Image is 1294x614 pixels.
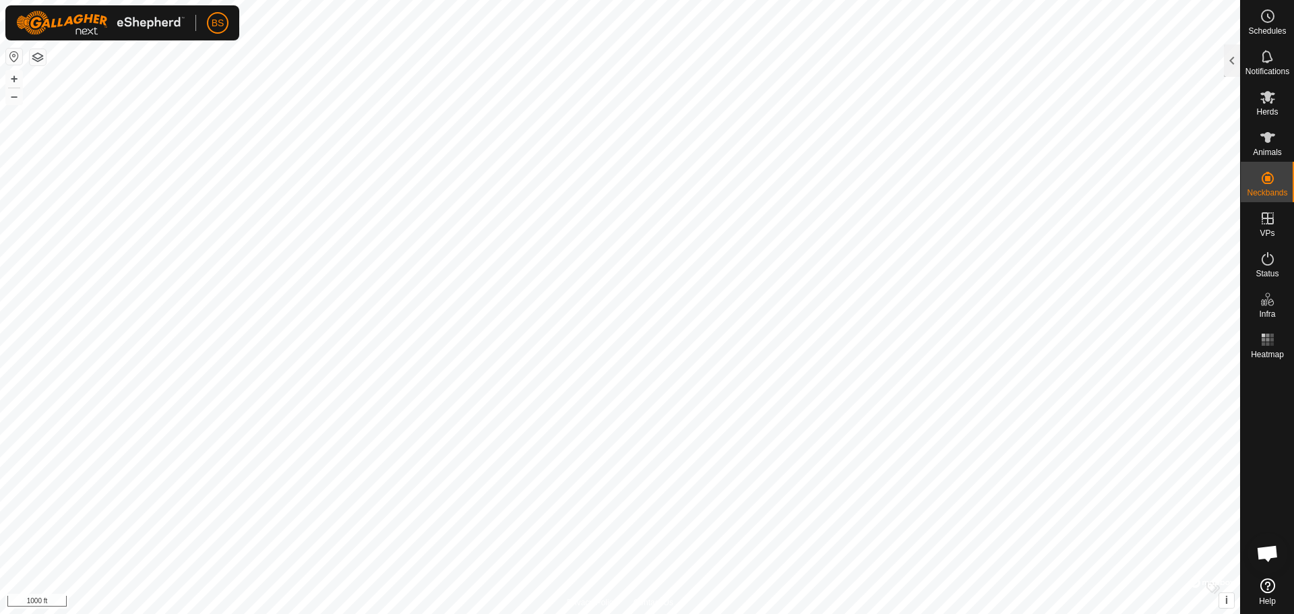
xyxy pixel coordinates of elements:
span: Neckbands [1247,189,1287,197]
button: i [1219,593,1234,608]
div: Open chat [1247,533,1288,574]
span: Help [1259,597,1276,605]
button: Map Layers [30,49,46,65]
span: VPs [1260,229,1274,237]
a: Contact Us [634,596,673,609]
img: Gallagher Logo [16,11,185,35]
a: Privacy Policy [567,596,617,609]
button: Reset Map [6,49,22,65]
span: Heatmap [1251,350,1284,359]
a: Help [1241,573,1294,611]
button: + [6,71,22,87]
span: i [1225,594,1228,606]
span: Infra [1259,310,1275,318]
span: Schedules [1248,27,1286,35]
span: Status [1256,270,1278,278]
button: – [6,88,22,104]
span: BS [212,16,224,30]
span: Herds [1256,108,1278,116]
span: Notifications [1245,67,1289,75]
span: Animals [1253,148,1282,156]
